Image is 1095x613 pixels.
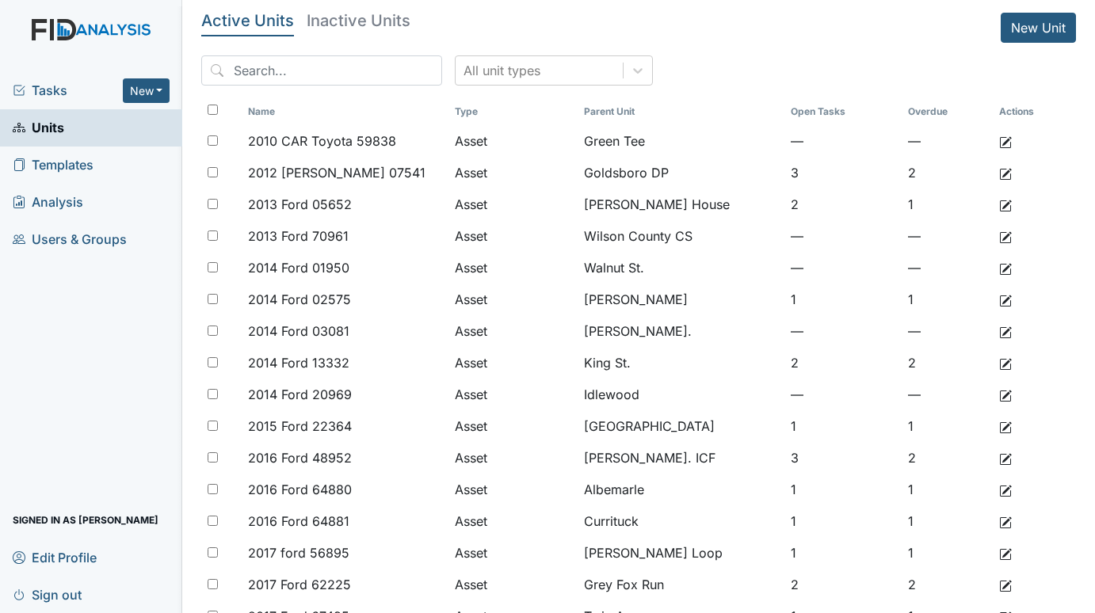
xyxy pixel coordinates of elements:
td: 1 [902,284,993,315]
td: — [902,125,993,157]
th: Toggle SortBy [784,98,902,125]
span: 2014 Ford 01950 [248,258,349,277]
td: — [784,315,902,347]
td: 1 [902,410,993,442]
th: Actions [993,98,1072,125]
td: 1 [902,474,993,505]
span: 2013 Ford 05652 [248,195,352,214]
span: Sign out [13,582,82,607]
input: Toggle All Rows Selected [208,105,218,115]
span: 2014 Ford 20969 [248,385,352,404]
span: Analysis [13,190,83,215]
td: — [902,220,993,252]
span: 2016 Ford 64881 [248,512,349,531]
a: Tasks [13,81,123,100]
th: Toggle SortBy [578,98,785,125]
td: 3 [784,157,902,188]
td: Goldsboro DP [578,157,785,188]
span: Units [13,116,64,140]
td: [PERSON_NAME] [578,284,785,315]
span: Signed in as [PERSON_NAME] [13,508,158,532]
td: Asset [448,252,577,284]
td: 2 [902,569,993,600]
td: [PERSON_NAME]. ICF [578,442,785,474]
td: Asset [448,157,577,188]
span: 2014 Ford 02575 [248,290,351,309]
th: Toggle SortBy [448,98,577,125]
td: Asset [448,474,577,505]
td: Asset [448,569,577,600]
td: Asset [448,284,577,315]
td: [GEOGRAPHIC_DATA] [578,410,785,442]
span: 2012 [PERSON_NAME] 07541 [248,163,425,182]
td: — [784,125,902,157]
td: Asset [448,537,577,569]
div: All unit types [464,61,540,80]
td: 1 [902,505,993,537]
span: 2017 Ford 62225 [248,575,351,594]
td: [PERSON_NAME] House [578,188,785,220]
td: — [902,252,993,284]
input: Search... [201,55,442,86]
span: 2017 ford 56895 [248,543,349,562]
th: Toggle SortBy [902,98,993,125]
td: Asset [448,442,577,474]
td: Grey Fox Run [578,569,785,600]
span: 2013 Ford 70961 [248,227,349,246]
td: Asset [448,220,577,252]
td: Asset [448,379,577,410]
td: [PERSON_NAME] Loop [578,537,785,569]
span: 2015 Ford 22364 [248,417,352,436]
a: New Unit [1001,13,1076,43]
td: Asset [448,188,577,220]
span: 2010 CAR Toyota 59838 [248,131,396,150]
td: 2 [784,188,902,220]
td: Currituck [578,505,785,537]
td: — [784,220,902,252]
td: 2 [784,569,902,600]
td: — [784,252,902,284]
td: King St. [578,347,785,379]
td: 1 [784,474,902,505]
td: — [902,315,993,347]
td: Albemarle [578,474,785,505]
td: 3 [784,442,902,474]
td: 1 [902,188,993,220]
td: Wilson County CS [578,220,785,252]
span: Users & Groups [13,227,127,252]
td: 1 [784,410,902,442]
td: 2 [902,157,993,188]
td: Asset [448,410,577,442]
td: [PERSON_NAME]. [578,315,785,347]
td: 2 [784,347,902,379]
td: 1 [784,284,902,315]
td: 1 [902,537,993,569]
td: Walnut St. [578,252,785,284]
span: 2016 Ford 64880 [248,480,352,499]
td: 2 [902,347,993,379]
td: Asset [448,125,577,157]
span: Edit Profile [13,545,97,569]
span: 2014 Ford 03081 [248,322,349,341]
td: 2 [902,442,993,474]
td: — [902,379,993,410]
span: Templates [13,153,93,177]
td: Green Tee [578,125,785,157]
td: 1 [784,537,902,569]
td: Asset [448,505,577,537]
td: Asset [448,315,577,347]
td: 1 [784,505,902,537]
h5: Inactive Units [307,13,410,29]
button: New [123,78,170,103]
span: 2014 Ford 13332 [248,353,349,372]
h5: Active Units [201,13,294,29]
span: 2016 Ford 48952 [248,448,352,467]
th: Toggle SortBy [242,98,449,125]
td: — [784,379,902,410]
td: Asset [448,347,577,379]
td: Idlewood [578,379,785,410]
